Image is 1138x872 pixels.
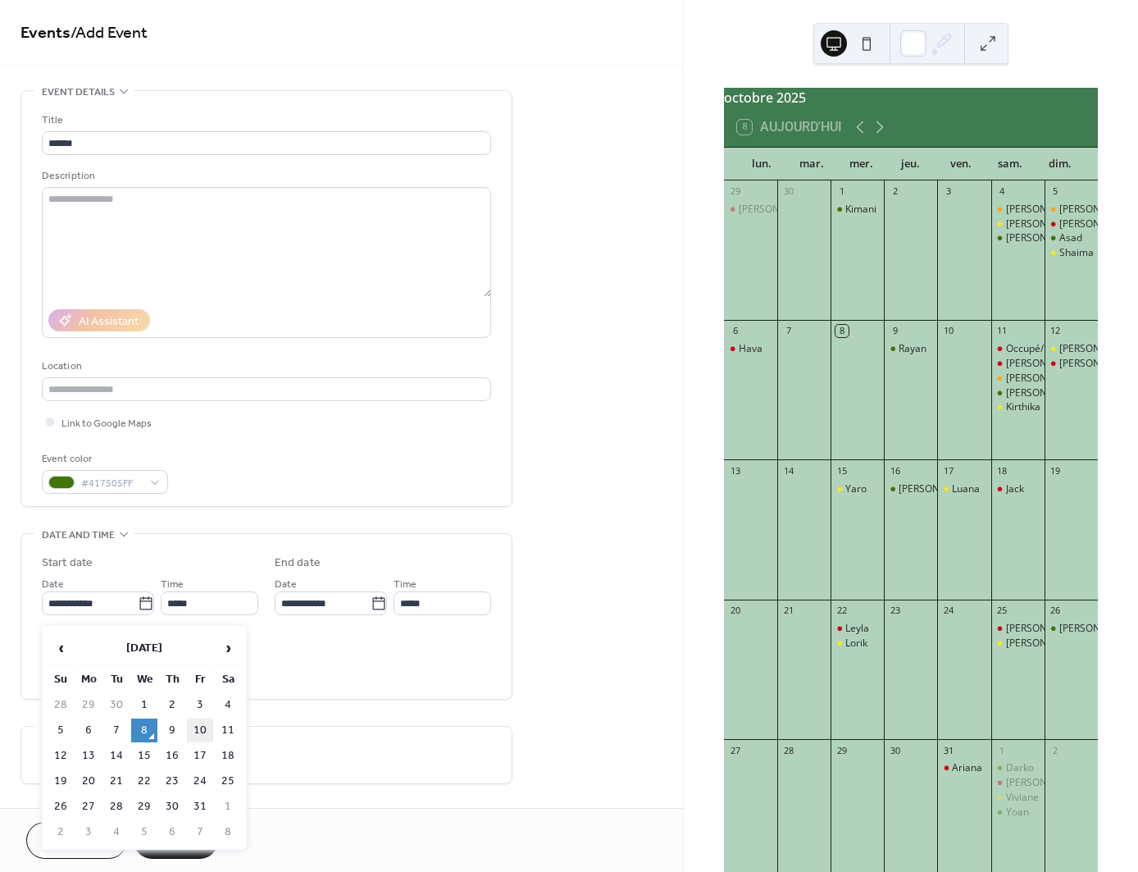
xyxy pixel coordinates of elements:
[952,482,980,496] div: Luana
[394,576,417,593] span: Time
[1045,217,1098,231] div: Aissatou
[991,342,1045,356] div: Occupé/Besetzt
[996,185,1008,198] div: 4
[215,693,241,717] td: 4
[42,450,165,468] div: Event color
[1059,357,1136,371] div: [PERSON_NAME]
[131,719,157,742] td: 8
[1006,342,1078,356] div: Occupé/Besetzt
[1049,464,1062,477] div: 19
[835,605,848,617] div: 22
[937,482,990,496] div: Luana
[1006,372,1097,386] div: [PERSON_NAME] T1
[131,693,157,717] td: 1
[1059,342,1136,356] div: [PERSON_NAME]
[215,744,241,768] td: 18
[889,464,901,477] div: 16
[71,17,148,49] span: / Add Event
[899,482,976,496] div: [PERSON_NAME]
[187,744,213,768] td: 17
[884,482,937,496] div: Edoardo
[42,576,64,593] span: Date
[131,769,157,793] td: 22
[996,325,1008,337] div: 11
[1006,791,1039,805] div: Viviane
[729,325,741,337] div: 6
[991,776,1045,790] div: Nolan
[884,342,937,356] div: Rayan
[75,795,102,819] td: 27
[131,795,157,819] td: 29
[845,622,869,636] div: Leyla
[729,605,741,617] div: 20
[831,622,884,636] div: Leyla
[26,822,127,859] button: Cancel
[103,719,130,742] td: 7
[831,482,884,496] div: Yaro
[1059,231,1082,245] div: Asad
[836,148,886,180] div: mer.
[991,231,1045,245] div: David
[899,342,926,356] div: Rayan
[187,820,213,844] td: 7
[786,148,836,180] div: mar.
[737,148,787,180] div: lun.
[103,693,130,717] td: 30
[835,464,848,477] div: 15
[991,761,1045,775] div: Darko
[48,693,74,717] td: 28
[1045,357,1098,371] div: Daniela
[1045,622,1098,636] div: Viviana
[42,167,488,185] div: Description
[159,769,185,793] td: 23
[1006,761,1034,775] div: Darko
[942,464,954,477] div: 17
[215,769,241,793] td: 25
[991,386,1045,400] div: Cristina
[952,761,982,775] div: Ariana
[739,342,762,356] div: Hava
[48,668,74,692] th: Su
[991,637,1045,651] div: Matteo
[724,88,1098,107] div: octobre 2025
[75,719,102,742] td: 6
[159,744,185,768] td: 16
[1006,776,1083,790] div: [PERSON_NAME]
[996,744,1008,756] div: 1
[782,325,794,337] div: 7
[1006,357,1083,371] div: [PERSON_NAME]
[1006,217,1083,231] div: [PERSON_NAME]
[1045,342,1098,356] div: Björn
[131,668,157,692] th: We
[48,820,74,844] td: 2
[42,84,115,101] span: Event details
[131,820,157,844] td: 5
[942,185,954,198] div: 3
[48,719,74,742] td: 5
[1006,806,1029,819] div: Yoan
[103,744,130,768] td: 14
[103,820,130,844] td: 4
[782,744,794,756] div: 28
[61,415,152,432] span: Link to Google Maps
[1049,605,1062,617] div: 26
[103,769,130,793] td: 21
[42,555,93,572] div: Start date
[215,668,241,692] th: Sa
[942,325,954,337] div: 10
[48,769,74,793] td: 19
[996,605,1008,617] div: 25
[1045,231,1098,245] div: Asad
[42,112,488,129] div: Title
[1006,637,1083,651] div: [PERSON_NAME]
[215,820,241,844] td: 8
[1059,622,1136,636] div: [PERSON_NAME]
[187,693,213,717] td: 3
[835,185,848,198] div: 1
[937,761,990,775] div: Ariana
[75,668,102,692] th: Mo
[75,769,102,793] td: 20
[729,744,741,756] div: 27
[55,833,98,851] span: Cancel
[1006,622,1083,636] div: [PERSON_NAME]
